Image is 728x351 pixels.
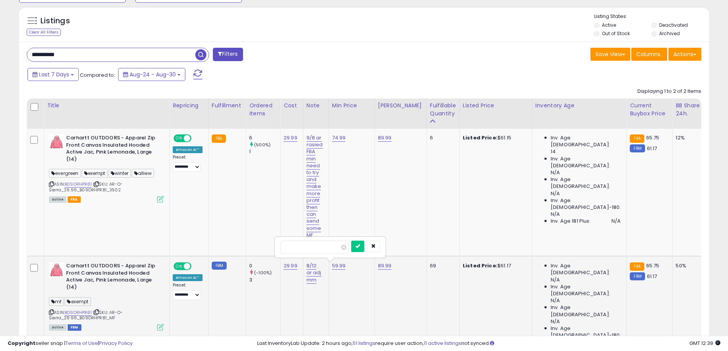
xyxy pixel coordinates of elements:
[535,102,623,110] div: Inventory Age
[173,102,205,110] div: Repricing
[332,262,346,270] a: 59.99
[551,155,621,169] span: Inv. Age [DEMOGRAPHIC_DATA]:
[284,134,297,142] a: 29.99
[49,182,54,186] i: Click to copy
[212,134,226,143] small: FBA
[630,102,669,118] div: Current Buybox Price
[551,304,621,318] span: Inv. Age [DEMOGRAPHIC_DATA]:
[689,340,720,347] span: 2025-09-8 12:39 GMT
[28,68,79,81] button: Last 7 Days
[132,169,154,178] span: alliew
[190,135,203,142] span: OFF
[65,297,91,306] span: exempt
[668,48,701,61] button: Actions
[249,102,277,118] div: Ordered Items
[212,102,243,110] div: Fulfillment
[551,169,560,176] span: N/A
[68,324,81,331] span: FBM
[130,71,176,78] span: Aug-24 - Aug-30
[430,134,454,141] div: 6
[551,325,621,339] span: Inv. Age [DEMOGRAPHIC_DATA]-180:
[306,102,326,110] div: Note
[676,262,701,269] div: 50%
[173,274,203,281] div: Amazon AI *
[630,272,645,280] small: FBM
[173,283,203,300] div: Preset:
[676,134,701,141] div: 12%
[49,134,164,202] div: ASIN:
[249,134,280,141] div: 6
[65,309,92,316] a: B09DRHPR81
[109,169,131,178] span: winter
[332,102,371,110] div: Min Price
[49,324,66,331] span: All listings currently available for purchase on Amazon
[551,148,556,155] span: 14
[66,134,159,165] b: Carhartt OUTDOORS - Apparel Zip Front Canvas Insulated Hooded Active Jac, Pink Lemonade, Large (14)
[190,263,203,270] span: OFF
[49,309,123,321] span: | SKU: AR-O-Sierra_29.99_B09DRHPR81_MF
[49,169,81,178] span: evergreen
[49,134,64,150] img: 41ObiRmR+yL._SL40_.jpg
[551,134,621,148] span: Inv. Age [DEMOGRAPHIC_DATA]:
[65,340,98,347] a: Terms of Use
[463,262,526,269] div: $61.17
[551,211,560,218] span: N/A
[8,340,36,347] strong: Copyright
[590,48,630,61] button: Save View
[49,262,64,278] img: 41ObiRmR+yL._SL40_.jpg
[551,283,621,297] span: Inv. Age [DEMOGRAPHIC_DATA]:
[551,277,560,283] span: N/A
[306,262,321,283] a: 8/12 ar adj mm
[636,50,660,58] span: Columns
[82,169,108,178] span: exempt
[424,340,461,347] a: 11 active listings
[65,181,92,188] a: B09DRHPR81
[49,181,123,192] span: | SKU: AR-O-Sierra_29.99_B09DRHPR81_3502
[174,263,184,270] span: ON
[174,135,184,142] span: ON
[254,142,271,148] small: (500%)
[551,262,621,276] span: Inv. Age [DEMOGRAPHIC_DATA]:
[630,134,644,143] small: FBA
[249,148,280,155] div: 1
[284,262,297,270] a: 29.99
[254,270,272,276] small: (-100%)
[378,262,392,270] a: 89.99
[49,196,66,203] span: All listings currently available for purchase on Amazon
[594,13,709,20] p: Listing States:
[213,48,243,61] button: Filters
[173,146,203,153] div: Amazon AI *
[463,134,526,141] div: $61.15
[630,144,645,152] small: FBM
[284,102,300,110] div: Cost
[659,22,688,28] label: Deactivated
[353,340,375,347] a: 51 listings
[39,71,69,78] span: Last 7 Days
[637,88,701,95] div: Displaying 1 to 2 of 2 items
[249,277,280,283] div: 3
[212,262,227,270] small: FBM
[631,48,667,61] button: Columns
[630,262,644,271] small: FBA
[99,340,133,347] a: Privacy Policy
[646,262,660,269] span: 65.75
[378,134,392,142] a: 89.99
[49,297,64,306] span: mf
[66,262,159,293] b: Carhartt OUTDOORS - Apparel Zip Front Canvas Insulated Hooded Active Jac, Pink Lemonade, Large (14)
[646,134,660,141] span: 65.75
[602,22,616,28] label: Active
[118,68,185,81] button: Aug-24 - Aug-30
[332,134,346,142] a: 74.99
[551,297,560,304] span: N/A
[676,102,704,118] div: BB Share 24h.
[80,71,115,79] span: Compared to:
[430,102,456,118] div: Fulfillable Quantity
[551,197,621,211] span: Inv. Age [DEMOGRAPHIC_DATA]-180:
[463,102,529,110] div: Listed Price
[49,262,164,330] div: ASIN:
[659,30,680,37] label: Archived
[463,134,498,141] b: Listed Price:
[173,155,203,172] div: Preset:
[27,29,61,36] div: Clear All Filters
[551,176,621,190] span: Inv. Age [DEMOGRAPHIC_DATA]:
